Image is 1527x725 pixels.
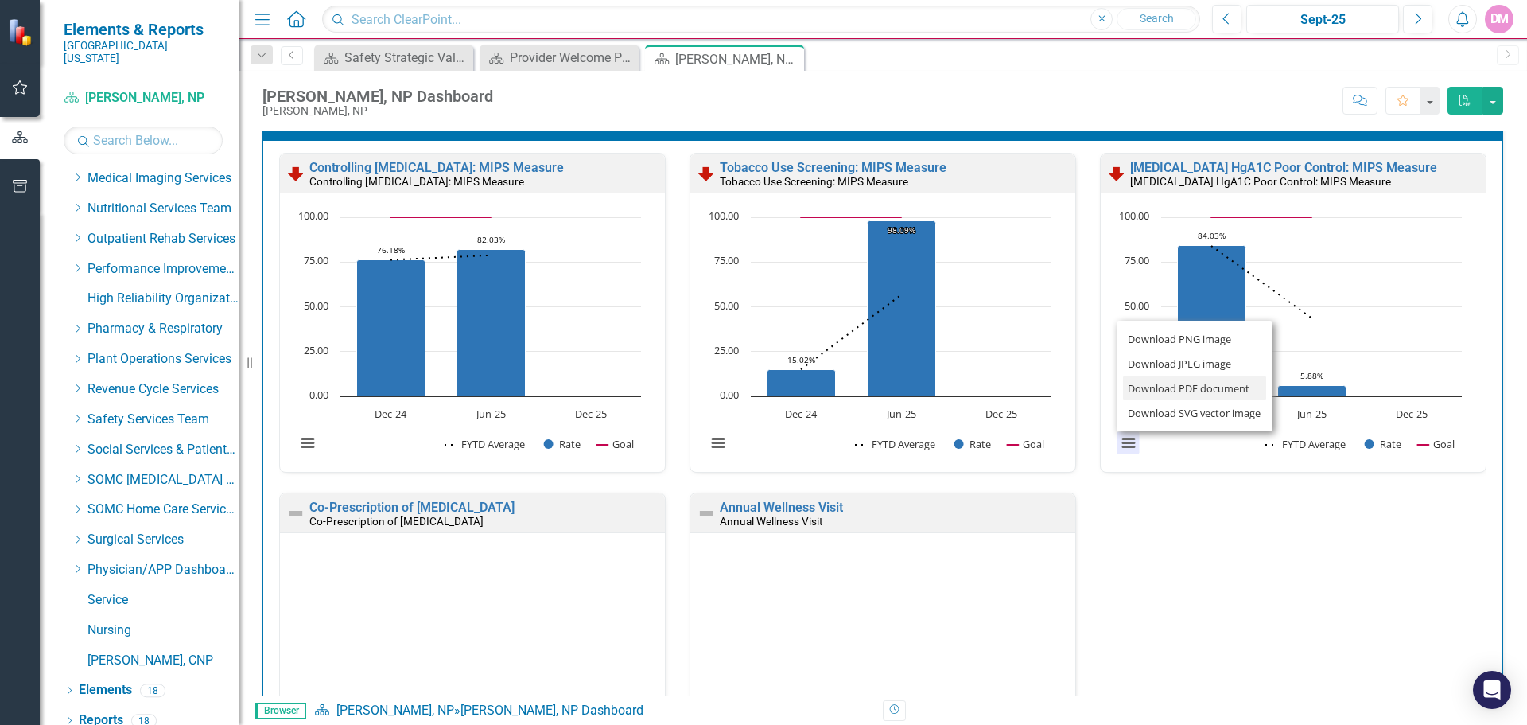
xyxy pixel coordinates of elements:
[87,260,239,279] a: Performance Improvement Services
[484,48,635,68] a: Provider Welcome Page
[64,39,223,65] small: [GEOGRAPHIC_DATA][US_STATE]
[336,703,454,718] a: [PERSON_NAME], NP
[475,407,506,421] text: Jun-25
[87,230,239,248] a: Outpatient Rehab Services
[1277,385,1346,396] path: Jun-25, 5.88235294. Rate.
[1125,253,1149,267] text: 75.00
[1140,12,1174,25] span: Search
[309,500,515,515] a: Co-Prescription of [MEDICAL_DATA]
[954,437,991,451] button: Show Rate
[457,249,526,396] path: Jun-25, 82.02614379. Rate.
[1252,10,1393,29] div: Sept-25
[477,234,505,245] text: 82.03%
[1123,376,1266,400] li: Download PDF document
[697,504,716,523] img: Not Defined
[1109,209,1478,468] div: Chart. Highcharts interactive chart.
[286,504,305,523] img: Not Defined
[64,127,223,154] input: Search Below...
[87,622,239,640] a: Nursing
[375,407,407,421] text: Dec-24
[720,160,946,175] a: Tobacco Use Screening: MIPS Measure
[1130,160,1437,175] a: [MEDICAL_DATA] HgA1C Poor Control: MIPS Measure
[596,437,634,451] button: Show Goal
[262,88,493,105] div: [PERSON_NAME], NP Dashboard
[309,515,484,528] small: Co-Prescription of [MEDICAL_DATA]
[87,200,239,218] a: Nutritional Services Team
[1130,175,1391,188] small: [MEDICAL_DATA] HgA1C Poor Control: MIPS Measure
[767,369,835,396] path: Dec-24, 15.01597444. Rate.
[304,298,328,313] text: 50.00
[720,500,843,515] a: Annual Wellness Visit
[87,441,239,459] a: Social Services & Patient Relations
[785,407,818,421] text: Dec-24
[87,411,239,429] a: Safety Services Team
[309,388,328,402] text: 0.00
[460,703,643,718] div: [PERSON_NAME], NP Dashboard
[309,160,564,175] a: Controlling [MEDICAL_DATA]: MIPS Measure
[985,407,1017,421] text: Dec-25
[286,164,305,183] img: Below Plan
[1123,352,1266,376] li: Download JPEG image
[1295,407,1326,421] text: Jun-25
[64,20,223,39] span: Elements & Reports
[357,217,593,397] g: Rate, series 2 of 3. Bar series with 3 bars.
[1109,209,1470,468] svg: Interactive chart
[698,209,1059,468] svg: Interactive chart
[1208,214,1315,220] g: Goal, series 3 of 3. Line with 3 data points.
[64,89,223,107] a: [PERSON_NAME], NP
[87,591,239,610] a: Service
[798,214,904,220] g: Goal, series 3 of 3. Line with 3 data points.
[8,18,36,46] img: ClearPoint Strategy
[1119,209,1149,223] text: 100.00
[720,175,908,188] small: Tobacco Use Screening: MIPS Measure
[709,209,739,223] text: 100.00
[698,209,1067,468] div: Chart. Highcharts interactive chart.
[1396,407,1428,421] text: Dec-25
[87,320,239,338] a: Pharmacy & Respiratory
[322,6,1200,33] input: Search ClearPoint...
[1123,400,1266,425] li: Download SVG vector image
[888,224,915,236] text: 98.09%
[1365,437,1401,451] button: Show Rate
[344,48,469,68] div: Safety Strategic Value Dashboard
[87,170,239,188] a: Medical Imaging Services
[867,220,935,396] path: Jun-25, 98.08917197. Rate.
[855,437,937,451] button: Show FYTD Average
[510,48,635,68] div: Provider Welcome Page
[1107,164,1126,183] img: Below Plan
[575,407,607,421] text: Dec-25
[87,380,239,399] a: Revenue Cycle Services
[377,244,405,255] text: 76.18%
[675,49,800,69] div: [PERSON_NAME], NP Dashboard
[1123,327,1266,352] li: Download PNG image
[1117,321,1272,431] ul: Chart menu
[1246,5,1399,33] button: Sept-25
[1485,5,1513,33] button: DM
[1007,437,1044,451] button: Show Goal
[707,432,729,454] button: View chart menu, Chart
[714,298,739,313] text: 50.00
[714,343,739,357] text: 25.00
[298,209,328,223] text: 100.00
[787,354,815,365] text: 15.02%
[1473,671,1511,709] div: Open Intercom Messenger
[87,471,239,489] a: SOMC [MEDICAL_DATA] & Infusion Services
[1417,437,1455,451] button: Show Goal
[314,702,871,720] div: »
[297,432,319,454] button: View chart menu, Chart
[288,209,657,468] div: Chart. Highcharts interactive chart.
[697,164,716,183] img: Below Plan
[87,350,239,368] a: Plant Operations Services
[1117,8,1196,30] button: Search
[1198,230,1226,241] text: 84.03%
[544,437,581,451] button: Show Rate
[87,652,239,670] a: [PERSON_NAME], CNP
[87,290,239,308] a: High Reliability Organization
[304,343,328,357] text: 25.00
[304,253,328,267] text: 75.00
[254,703,306,719] span: Browser
[79,681,132,700] a: Elements
[87,561,239,579] a: Physician/APP Dashboards
[262,105,493,117] div: [PERSON_NAME], NP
